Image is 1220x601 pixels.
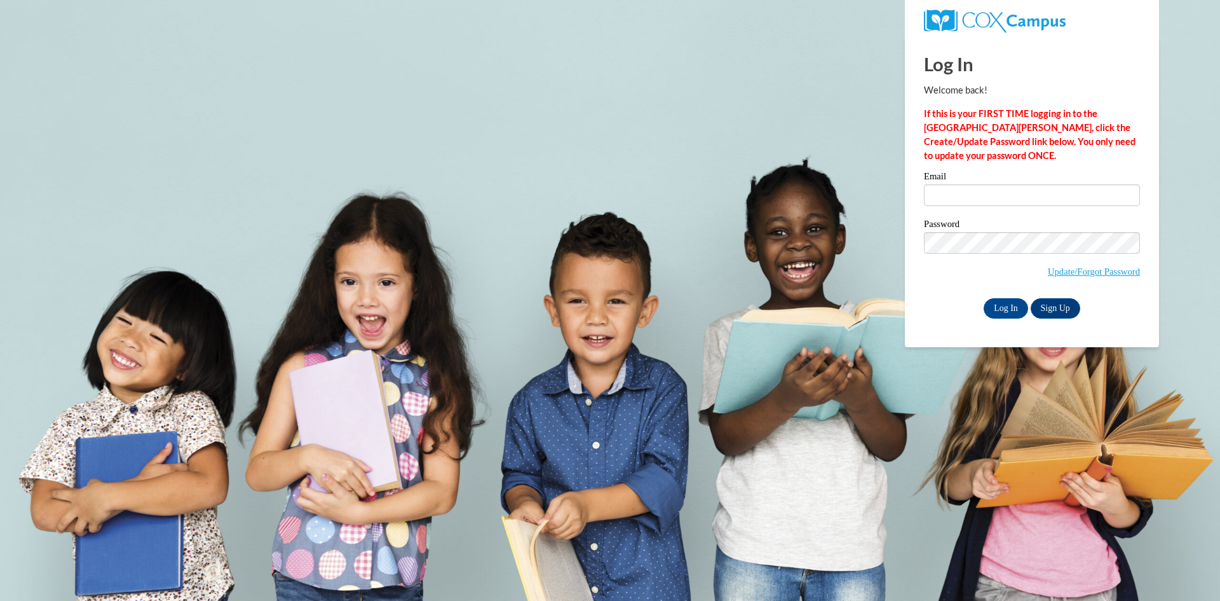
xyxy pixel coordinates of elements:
[924,10,1066,32] img: COX Campus
[1048,266,1140,277] a: Update/Forgot Password
[924,15,1066,25] a: COX Campus
[924,219,1140,232] label: Password
[924,83,1140,97] p: Welcome back!
[924,51,1140,77] h1: Log In
[924,108,1135,161] strong: If this is your FIRST TIME logging in to the [GEOGRAPHIC_DATA][PERSON_NAME], click the Create/Upd...
[924,172,1140,184] label: Email
[984,298,1028,319] input: Log In
[1031,298,1080,319] a: Sign Up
